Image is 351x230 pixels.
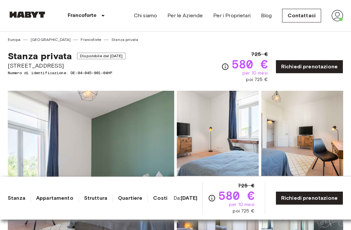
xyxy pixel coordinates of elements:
a: Costi [153,194,167,202]
a: Quartiere [118,194,142,202]
a: Contattaci [282,9,321,22]
span: [STREET_ADDRESS] [8,61,125,70]
a: Stanza [8,194,25,202]
img: Habyt [8,11,47,18]
span: 725 € [238,182,254,190]
a: Per le Aziende [167,12,203,20]
a: Richiedi prenotazione [276,60,343,74]
span: 725 € [251,50,268,58]
span: Da: [174,195,197,202]
span: 580 € [218,190,254,201]
img: avatar [331,10,343,21]
a: Europa [8,37,20,43]
svg: Verifica i dettagli delle spese nella sezione 'Riassunto dei Costi'. Si prega di notare che gli s... [221,63,229,71]
img: Picture of unit DE-04-045-001-04HF [261,91,343,176]
svg: Verifica i dettagli delle spese nella sezione 'Riassunto dei Costi'. Si prega di notare che gli s... [208,194,216,202]
a: Appartamento [36,194,73,202]
span: Numero di identificazione: DE-04-045-001-04HF [8,70,125,76]
b: [DATE] [181,195,197,201]
span: per 10 mesi [229,201,254,208]
a: Struttura [84,194,107,202]
span: 580 € [232,58,268,70]
a: Francoforte [81,37,101,43]
span: poi 725 € [233,208,254,214]
a: [GEOGRAPHIC_DATA] [31,37,71,43]
span: poi 725 € [246,76,267,83]
img: Picture of unit DE-04-045-001-04HF [177,91,259,176]
a: Per i Proprietari [213,12,251,20]
p: Francoforte [68,12,97,20]
span: per 10 mesi [242,70,268,76]
a: Richiedi prenotazione [276,191,343,205]
a: Chi siamo [134,12,157,20]
span: Stanza privata [8,50,72,61]
a: Blog [261,12,272,20]
a: Stanza privata [111,37,138,43]
span: Disponibile dal [DATE] [77,53,125,59]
